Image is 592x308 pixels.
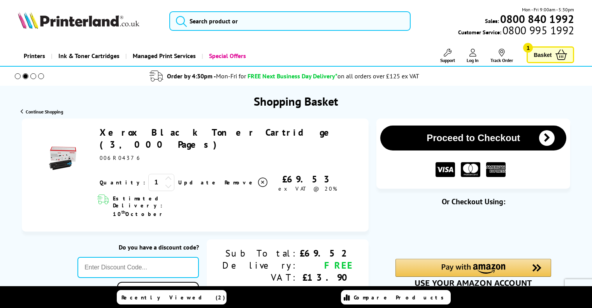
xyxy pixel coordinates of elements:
span: Order by 4:30pm - [167,72,246,80]
div: Amazon Pay - Use your Amazon account [395,259,551,286]
a: Printerland Logo [18,12,160,30]
span: Recently Viewed (2) [121,294,225,301]
img: American Express [486,162,506,177]
a: Recently Viewed (2) [117,290,227,304]
a: 0800 840 1992 [499,15,574,23]
a: Ink & Toner Cartridges [51,46,125,66]
span: Estimated Delivery: 10 October [113,195,204,218]
a: Basket 1 [527,46,574,63]
b: 0800 840 1992 [500,12,574,26]
div: Do you have a discount code? [77,243,199,251]
span: 0800 995 1992 [501,27,574,34]
a: Continue Shopping [21,109,63,115]
a: Printers [18,46,51,66]
span: ex VAT @ 20% [278,185,337,192]
a: Special Offers [202,46,252,66]
a: Managed Print Services [125,46,202,66]
div: Total: [222,283,298,296]
a: Update [178,179,218,186]
span: Mon - Fri 9:00am - 5:30pm [522,6,574,13]
img: Printerland Logo [18,12,139,29]
input: Enter Discount Code... [77,257,199,278]
input: Search product or [169,11,411,31]
span: Compare Products [354,294,448,301]
sup: th [121,209,125,215]
a: Track Order [490,49,513,63]
h1: Shopping Basket [254,94,338,109]
span: Remove [225,179,255,186]
a: Delete item from your basket [225,177,269,188]
li: modal_delivery [4,69,565,83]
div: £13.90 [298,271,353,283]
a: Xerox Black Toner Cartridge (3,000 Pages) [100,126,337,150]
img: VISA [436,162,455,177]
div: VAT: [222,271,298,283]
a: Compare Products [341,290,451,304]
span: 1 [523,43,533,53]
div: Delivery: [222,259,298,271]
div: on all orders over £125 ex VAT [337,72,419,80]
div: £69.52 [298,247,353,259]
span: Mon-Fri for [216,72,246,80]
span: Support [440,57,455,63]
span: Quantity: [100,179,145,186]
a: Log In [467,49,479,63]
a: Support [440,49,455,63]
span: Basket [534,50,552,60]
span: Ink & Toner Cartridges [58,46,119,66]
div: Sub Total: [222,247,298,259]
div: FREE [298,259,353,271]
span: Sales: [485,17,499,25]
iframe: PayPal [395,219,551,246]
span: Continue Shopping [26,109,63,115]
img: Xerox Black Toner Cartridge (3,000 Pages) [49,145,76,172]
span: Customer Service: [458,27,574,36]
div: Or Checkout Using: [376,196,570,207]
a: Apply [117,282,199,300]
div: £69.53 [269,173,347,185]
span: FREE Next Business Day Delivery* [248,72,337,80]
img: MASTER CARD [461,162,480,177]
div: £83.42 [298,283,353,296]
span: Log In [467,57,479,63]
button: Proceed to Checkout [380,126,566,150]
span: 006R04376 [100,154,142,161]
